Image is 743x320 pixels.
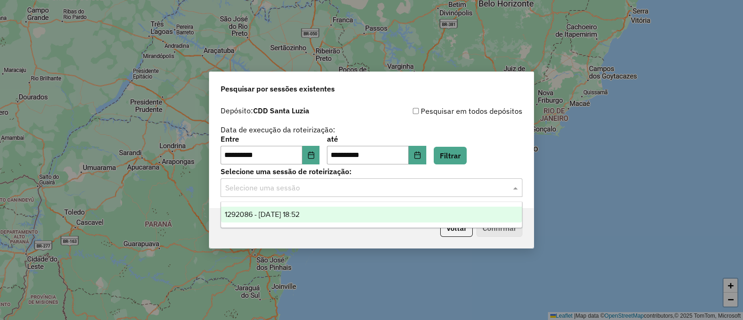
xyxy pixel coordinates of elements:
ng-dropdown-panel: Options list [221,202,522,228]
label: Selecione uma sessão de roteirização: [221,166,522,177]
label: Depósito: [221,105,309,116]
label: até [327,133,426,144]
div: Pesquisar em todos depósitos [371,105,522,117]
label: Data de execução da roteirização: [221,124,335,135]
button: Choose Date [409,146,426,164]
button: Filtrar [434,147,467,164]
span: Pesquisar por sessões existentes [221,83,335,94]
span: 1292086 - [DATE] 18:52 [225,210,300,218]
strong: CDD Santa Luzia [253,106,309,115]
button: Choose Date [302,146,320,164]
label: Entre [221,133,319,144]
